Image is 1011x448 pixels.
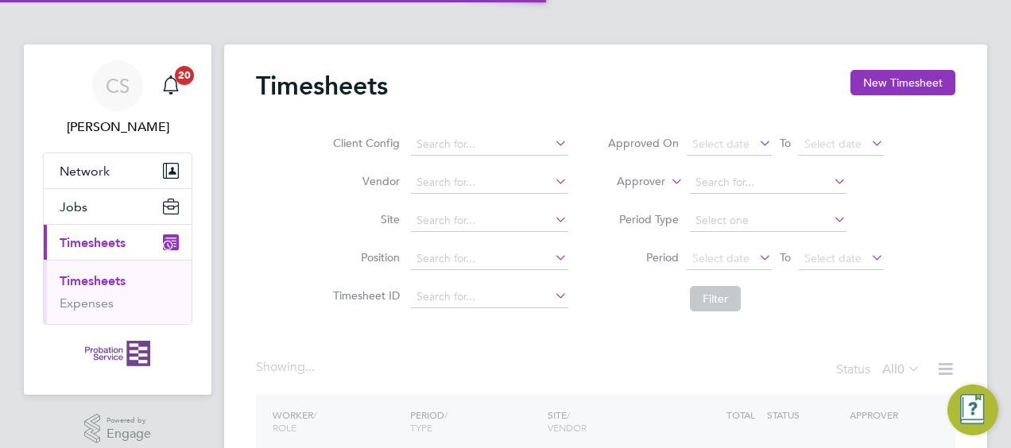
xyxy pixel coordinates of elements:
[43,118,192,137] span: Claire Spanner
[60,295,114,311] a: Expenses
[692,251,750,265] span: Select date
[43,60,192,137] a: CS[PERSON_NAME]
[60,273,126,288] a: Timesheets
[24,44,211,395] nav: Main navigation
[411,210,567,232] input: Search for...
[106,75,130,96] span: CS
[85,341,149,366] img: probationservice-logo-retina.png
[84,414,152,444] a: Powered byEngage
[60,164,110,179] span: Network
[328,288,400,303] label: Timesheet ID
[155,60,187,111] a: 20
[897,361,904,377] span: 0
[107,427,151,441] span: Engage
[594,174,665,190] label: Approver
[107,414,151,427] span: Powered by
[43,341,192,366] a: Go to home page
[44,225,192,260] button: Timesheets
[607,250,679,265] label: Period
[60,199,87,214] span: Jobs
[607,212,679,226] label: Period Type
[411,286,567,308] input: Search for...
[44,189,192,224] button: Jobs
[328,136,400,150] label: Client Config
[690,286,741,311] button: Filter
[328,212,400,226] label: Site
[775,133,796,153] span: To
[882,361,920,377] label: All
[804,137,862,151] span: Select date
[328,250,400,265] label: Position
[411,172,567,194] input: Search for...
[804,251,862,265] span: Select date
[44,153,192,188] button: Network
[175,66,194,85] span: 20
[836,359,924,381] div: Status
[411,133,567,156] input: Search for...
[690,172,846,194] input: Search for...
[692,137,750,151] span: Select date
[411,248,567,270] input: Search for...
[328,174,400,188] label: Vendor
[850,70,955,95] button: New Timesheet
[44,260,192,324] div: Timesheets
[256,70,388,102] h2: Timesheets
[60,235,126,250] span: Timesheets
[607,136,679,150] label: Approved On
[305,359,315,375] span: ...
[947,384,998,435] button: Engage Resource Center
[775,247,796,268] span: To
[256,359,318,376] div: Showing
[690,210,846,232] input: Select one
